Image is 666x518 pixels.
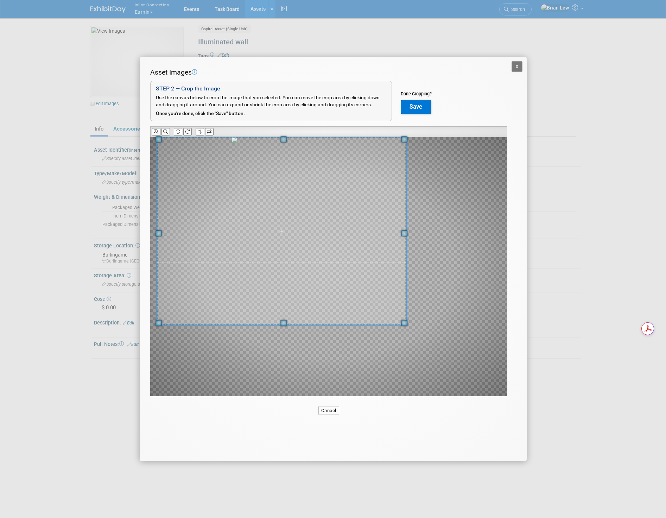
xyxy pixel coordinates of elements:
[161,128,170,135] button: Zoom Out
[401,100,431,114] button: Save
[512,61,523,72] button: X
[401,91,432,97] div: Done Cropping?
[174,128,182,135] button: Rotate Counter-clockwise
[156,95,380,107] span: Use the canvas below to crop the image that you selected. You can move the crop area by clicking ...
[156,110,386,117] div: Once you're done, click the "Save" button.
[183,128,192,135] button: Rotate Clockwise
[196,128,204,135] button: Flip Vertically
[152,128,160,135] button: Zoom In
[205,128,214,135] button: Flip Horizontally
[150,68,507,77] div: Asset Images
[156,85,386,93] div: STEP 2 — Crop the Image
[318,406,339,415] button: Cancel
